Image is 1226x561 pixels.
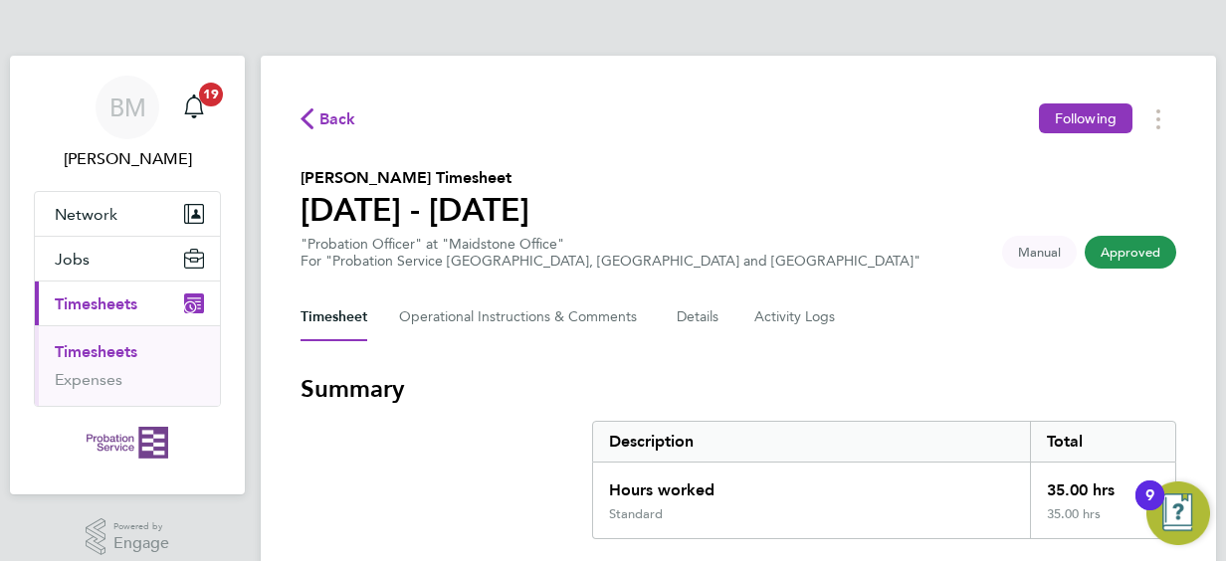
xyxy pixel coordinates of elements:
h3: Summary [301,373,1176,405]
button: Timesheet [301,293,367,341]
span: Network [55,205,117,224]
span: Powered by [113,518,169,535]
button: Timesheets [35,281,220,325]
button: Jobs [35,237,220,280]
button: Network [35,192,220,236]
span: This timesheet has been approved. [1085,236,1176,269]
a: Expenses [55,370,122,389]
nav: Main navigation [10,56,245,494]
span: Engage [113,535,169,552]
div: 35.00 hrs [1030,506,1175,538]
span: 19 [199,83,223,106]
button: Details [677,293,722,341]
span: BM [109,94,146,120]
span: Timesheets [55,294,137,313]
button: Timesheets Menu [1140,103,1176,134]
button: Open Resource Center, 9 new notifications [1146,481,1210,545]
span: Benjamin Mayhew [34,147,221,171]
span: Following [1055,109,1117,127]
div: 9 [1145,495,1154,521]
img: probationservice-logo-retina.png [87,427,167,459]
div: 35.00 hrs [1030,463,1175,506]
div: For "Probation Service [GEOGRAPHIC_DATA], [GEOGRAPHIC_DATA] and [GEOGRAPHIC_DATA]" [301,253,920,270]
h2: [PERSON_NAME] Timesheet [301,166,529,190]
div: Timesheets [35,325,220,406]
a: Powered byEngage [86,518,170,556]
span: This timesheet was manually created. [1002,236,1077,269]
button: Activity Logs [754,293,838,341]
button: Following [1039,103,1132,133]
a: Timesheets [55,342,137,361]
h1: [DATE] - [DATE] [301,190,529,230]
a: 19 [174,76,214,139]
div: Hours worked [593,463,1030,506]
div: Description [593,422,1030,462]
div: Summary [592,421,1176,539]
a: Go to home page [34,427,221,459]
button: Operational Instructions & Comments [399,293,645,341]
a: BM[PERSON_NAME] [34,76,221,171]
span: Jobs [55,250,90,269]
div: Total [1030,422,1175,462]
button: Back [301,106,356,131]
div: "Probation Officer" at "Maidstone Office" [301,236,920,270]
span: Back [319,107,356,131]
div: Standard [609,506,663,522]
